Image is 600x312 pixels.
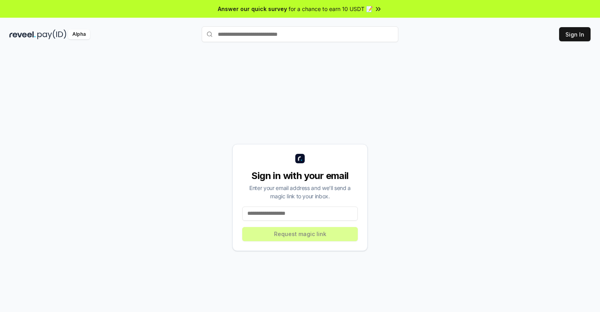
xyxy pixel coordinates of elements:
[295,154,305,163] img: logo_small
[9,30,36,39] img: reveel_dark
[37,30,66,39] img: pay_id
[242,184,358,200] div: Enter your email address and we’ll send a magic link to your inbox.
[242,170,358,182] div: Sign in with your email
[218,5,287,13] span: Answer our quick survey
[559,27,591,41] button: Sign In
[68,30,90,39] div: Alpha
[289,5,373,13] span: for a chance to earn 10 USDT 📝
